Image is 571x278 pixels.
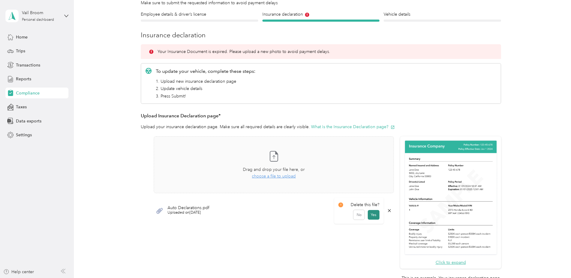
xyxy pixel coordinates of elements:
[16,48,25,54] span: Trips
[154,137,394,193] span: Drag and drop your file here, orchoose a file to upload
[22,18,54,22] div: Personal dashboard
[3,269,34,275] button: Help center
[16,132,32,138] span: Settings
[537,244,571,278] iframe: Everlance-gr Chat Button Frame
[156,85,255,92] li: 2. Update vehicle details
[141,11,258,17] h4: Employee details & driver’s license
[384,11,501,17] h4: Vehicle details
[156,78,255,85] li: 1. Upload new insurance declaration page
[353,210,364,220] button: No
[16,62,40,68] span: Transactions
[338,202,379,208] div: Delete this file?
[16,104,27,110] span: Taxes
[16,76,31,82] span: Reports
[403,140,498,256] img: Sample insurance declaration
[141,124,501,130] p: Upload your insurance declaration page. Make sure all required details are clearly visible.
[141,112,501,120] h3: Upload Insurance Declaration page*
[243,167,305,172] span: Drag and drop your file here, or
[156,68,255,75] p: To update your vehicle, complete these steps:
[156,93,255,99] li: 3. Press Submit!
[262,11,380,17] h4: Insurance declaration
[16,118,41,124] span: Data exports
[436,259,466,266] button: Click to expand
[168,210,209,215] span: Uploaded on [DATE]
[311,124,395,130] button: What is the Insurance Declaration page?
[22,10,59,16] div: Vail Broom
[158,48,330,55] p: Your Insurance Document is expired. Please upload a new photo to avoid payment delays.
[168,206,209,210] span: Auto Declarations.pdf
[252,174,296,179] span: choose a file to upload
[141,30,501,40] h3: Insurance declaration
[16,90,40,96] span: Compliance
[368,210,379,220] button: Yes
[16,34,28,40] span: Home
